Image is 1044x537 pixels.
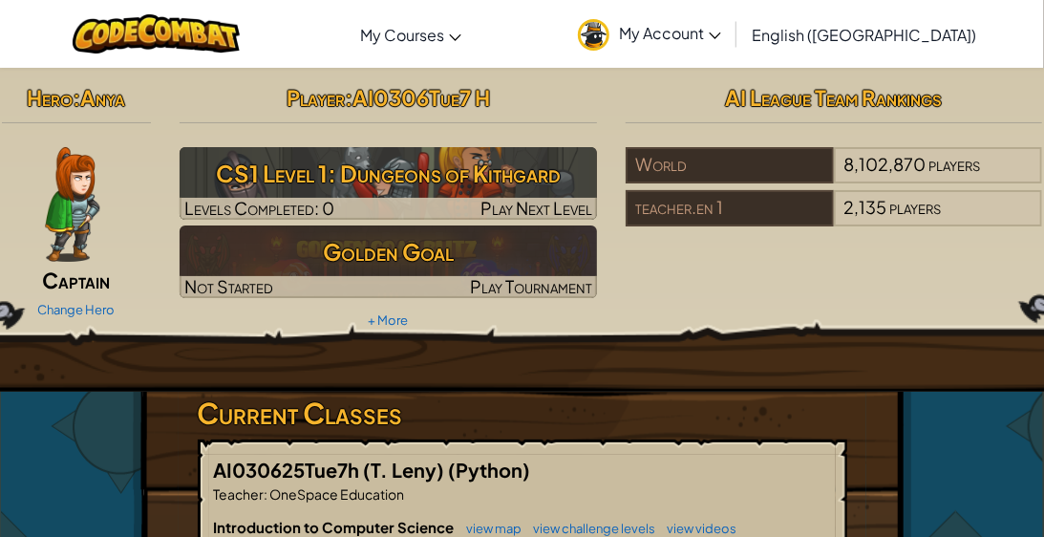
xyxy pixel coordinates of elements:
[360,25,444,45] span: My Courses
[287,84,345,111] span: Player
[73,14,240,54] img: CodeCombat logo
[843,153,926,175] span: 8,102,870
[368,312,408,328] a: + More
[198,392,847,435] h3: Current Classes
[268,485,405,503] span: OneSpace Education
[524,521,656,536] a: view challenge levels
[351,9,471,60] a: My Courses
[345,84,352,111] span: :
[449,458,531,482] span: (Python)
[626,190,834,226] div: teacher.en 1
[73,84,80,111] span: :
[180,230,597,273] h3: Golden Goal
[214,458,449,482] span: AI030625Tue7h (T. Leny)
[214,485,265,503] span: Teacher
[27,84,73,111] span: Hero
[889,196,941,218] span: players
[726,84,943,111] span: AI League Team Rankings
[626,208,1043,230] a: teacher.en 12,135players
[658,521,737,536] a: view videos
[180,147,597,220] img: CS1 Level 1: Dungeons of Kithgard
[184,275,273,297] span: Not Started
[265,485,268,503] span: :
[80,84,125,111] span: Anya
[619,23,721,43] span: My Account
[568,4,731,64] a: My Account
[458,521,522,536] a: view map
[180,226,597,298] a: Golden GoalNot StartedPlay Tournament
[352,84,490,111] span: AI0306Tue7 H
[214,518,458,536] span: Introduction to Computer Science
[184,197,334,219] span: Levels Completed: 0
[742,9,986,60] a: English ([GEOGRAPHIC_DATA])
[752,25,976,45] span: English ([GEOGRAPHIC_DATA])
[480,197,592,219] span: Play Next Level
[626,165,1043,187] a: World8,102,870players
[626,147,834,183] div: World
[928,153,980,175] span: players
[45,147,99,262] img: captain-pose.png
[470,275,592,297] span: Play Tournament
[180,226,597,298] img: Golden Goal
[180,147,597,220] a: Play Next Level
[180,152,597,195] h3: CS1 Level 1: Dungeons of Kithgard
[578,19,609,51] img: avatar
[37,302,115,317] a: Change Hero
[42,267,110,293] span: Captain
[843,196,886,218] span: 2,135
